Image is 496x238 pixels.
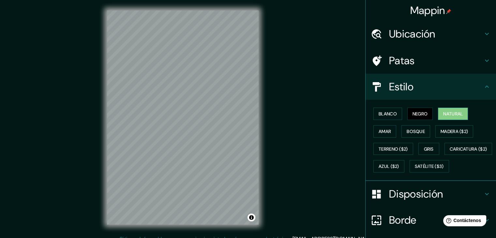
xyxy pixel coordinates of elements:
font: Azul ($2) [379,164,399,170]
font: Amar [379,128,391,134]
button: Amar [373,125,396,138]
iframe: Lanzador de widgets de ayuda [438,213,489,231]
button: Blanco [373,108,402,120]
font: Madera ($2) [441,128,468,134]
font: Bosque [407,128,425,134]
font: Terreno ($2) [379,146,408,152]
font: Gris [424,146,434,152]
font: Caricatura ($2) [450,146,487,152]
button: Gris [418,143,439,155]
canvas: Mapa [107,10,259,225]
button: Negro [407,108,433,120]
font: Borde [389,213,416,227]
button: Terreno ($2) [373,143,413,155]
div: Patas [366,48,496,74]
font: Disposición [389,187,443,201]
font: Satélite ($3) [415,164,444,170]
font: Patas [389,54,415,67]
font: Natural [443,111,463,117]
button: Activar o desactivar atribución [248,214,255,221]
button: Bosque [401,125,430,138]
font: Estilo [389,80,413,94]
div: Ubicación [366,21,496,47]
img: pin-icon.png [446,9,451,14]
font: Blanco [379,111,397,117]
div: Estilo [366,74,496,100]
font: Mappin [410,4,445,17]
font: Negro [413,111,428,117]
button: Satélite ($3) [410,160,449,172]
button: Azul ($2) [373,160,404,172]
button: Caricatura ($2) [444,143,492,155]
button: Madera ($2) [435,125,473,138]
font: Ubicación [389,27,435,41]
div: Disposición [366,181,496,207]
div: Borde [366,207,496,233]
button: Natural [438,108,468,120]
